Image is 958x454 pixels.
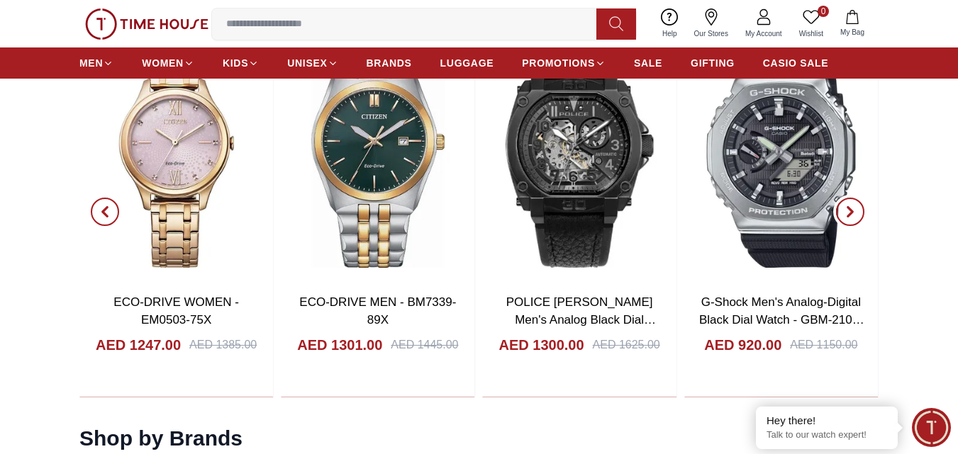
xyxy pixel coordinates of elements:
a: LUGGAGE [440,50,494,76]
span: WOMEN [142,56,184,70]
div: Hey there! [767,414,887,428]
a: Our Stores [686,6,737,42]
span: BRANDS [367,56,412,70]
span: CASIO SALE [763,56,829,70]
img: ECO-DRIVE MEN - BM7339-89X [281,26,474,282]
span: MEN [79,56,103,70]
a: MEN [79,50,113,76]
span: Wishlist [793,28,829,39]
span: UNISEX [287,56,327,70]
span: KIDS [223,56,248,70]
span: Help [657,28,683,39]
a: UNISEX [287,50,338,76]
span: Our Stores [689,28,734,39]
div: AED 1385.00 [189,336,257,353]
a: GIFTING [691,50,735,76]
span: 0 [818,6,829,17]
h4: AED 1300.00 [499,335,584,355]
div: AED 1150.00 [790,336,857,353]
a: BRANDS [367,50,412,76]
img: ECO-DRIVE WOMEN - EM0503-75X [79,26,273,282]
h4: AED 1247.00 [96,335,181,355]
img: ... [85,8,208,40]
span: GIFTING [691,56,735,70]
a: PROMOTIONS [522,50,606,76]
h2: Shop by Brands [79,426,243,451]
a: SALE [634,50,662,76]
div: Chat Widget [912,408,951,447]
span: My Bag [835,27,870,38]
span: SALE [634,56,662,70]
a: G-Shock Men's Analog-Digital Black Dial Watch - GBM-2100-1ADR [699,295,864,345]
a: POLICE [PERSON_NAME] Men's Analog Black Dial Watch - PEWGE0040003 [506,295,656,345]
span: PROMOTIONS [522,56,595,70]
a: ECO-DRIVE WOMEN - EM0503-75X [113,295,239,327]
button: My Bag [832,7,873,40]
img: POLICE NORWOOD Men's Analog Black Dial Watch - PEWGE0040003 [483,26,676,282]
h4: AED 920.00 [704,335,781,355]
img: G-Shock Men's Analog-Digital Black Dial Watch - GBM-2100-1ADR [684,26,878,282]
a: ECO-DRIVE MEN - BM7339-89X [299,295,456,327]
a: 0Wishlist [791,6,832,42]
div: AED 1625.00 [593,336,660,353]
a: CASIO SALE [763,50,829,76]
span: My Account [740,28,788,39]
a: Help [654,6,686,42]
a: KIDS [223,50,259,76]
div: AED 1445.00 [391,336,458,353]
h4: AED 1301.00 [297,335,382,355]
p: Talk to our watch expert! [767,429,887,441]
a: WOMEN [142,50,194,76]
span: LUGGAGE [440,56,494,70]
